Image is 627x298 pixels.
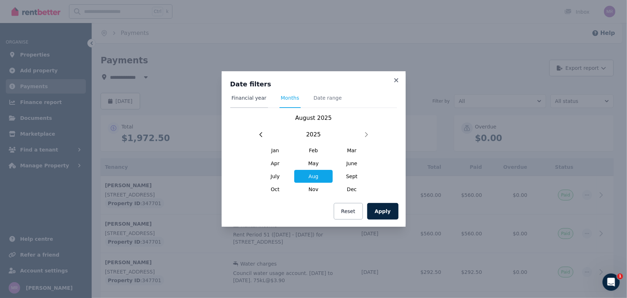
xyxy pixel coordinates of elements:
span: Date range [314,94,342,101]
span: Aug [294,170,333,183]
h3: Date filters [230,80,397,89]
span: 2025 [306,130,321,139]
span: Financial year [232,94,267,101]
span: Nov [294,183,333,196]
span: August 2025 [295,114,332,121]
span: Mar [333,144,371,157]
button: Apply [367,203,398,220]
span: Months [281,94,299,101]
span: 1 [617,274,623,279]
span: July [256,170,295,183]
span: Sept [333,170,371,183]
span: Apr [256,157,295,170]
span: Dec [333,183,371,196]
span: Jan [256,144,295,157]
span: Feb [294,144,333,157]
span: June [333,157,371,170]
nav: Tabs [230,94,397,108]
span: May [294,157,333,170]
iframe: Intercom live chat [603,274,620,291]
span: Oct [256,183,295,196]
button: Reset [334,203,363,220]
